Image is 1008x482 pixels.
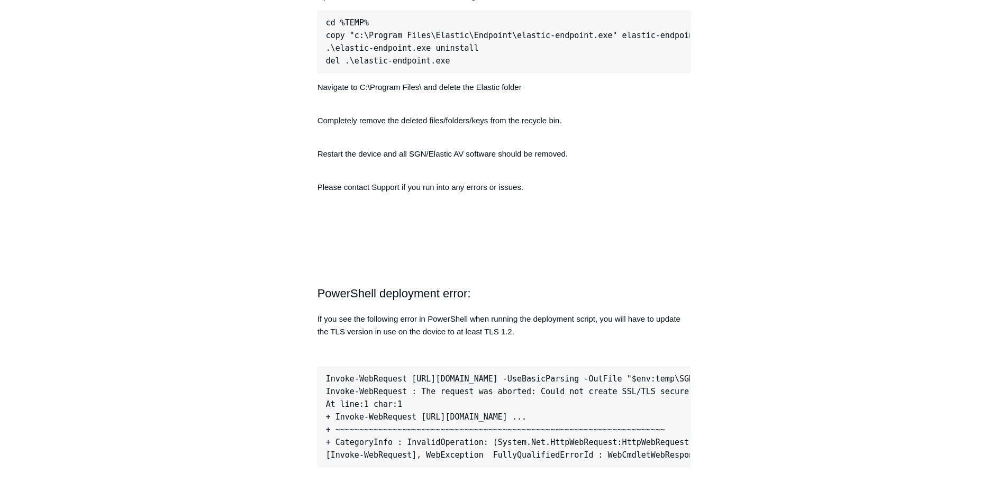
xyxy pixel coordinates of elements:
[317,284,691,303] h2: PowerShell deployment error:
[317,102,691,127] p: Completely remove the deleted files/folders/keys from the recycle bin.
[317,81,691,94] p: Navigate to C:\Program Files\ and delete the Elastic folder
[317,181,691,194] p: Please contact Support if you run into any errors or issues.
[317,313,691,338] p: If you see the following error in PowerShell when running the deployment script, you will have to...
[317,11,691,73] pre: cd %TEMP% copy "c:\Program Files\Elastic\Endpoint\elastic-endpoint.exe" elastic-endpoint.exe .\el...
[317,367,691,467] pre: Invoke-WebRequest [URL][DOMAIN_NAME] -UseBasicParsing -OutFile "$env:temp\SGNConnect_Latest.exe" ...
[317,135,691,173] p: Restart the device and all SGN/Elastic AV software should be removed.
